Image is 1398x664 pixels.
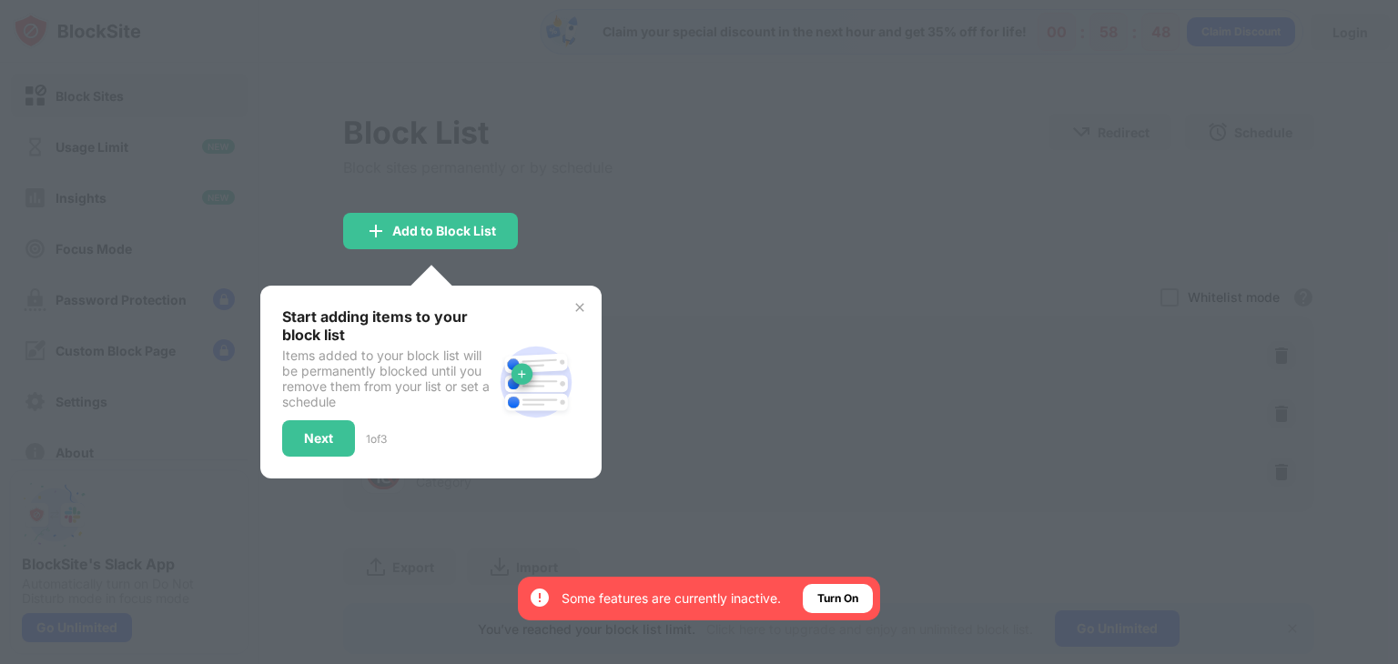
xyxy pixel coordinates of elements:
img: x-button.svg [572,300,587,315]
img: error-circle-white.svg [529,587,551,609]
div: Next [304,431,333,446]
div: Start adding items to your block list [282,307,492,344]
div: 1 of 3 [366,432,387,446]
div: Add to Block List [392,224,496,238]
div: Turn On [817,589,858,608]
div: Items added to your block list will be permanently blocked until you remove them from your list o... [282,347,492,409]
img: block-site.svg [492,338,580,426]
div: Some features are currently inactive. [562,589,781,608]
